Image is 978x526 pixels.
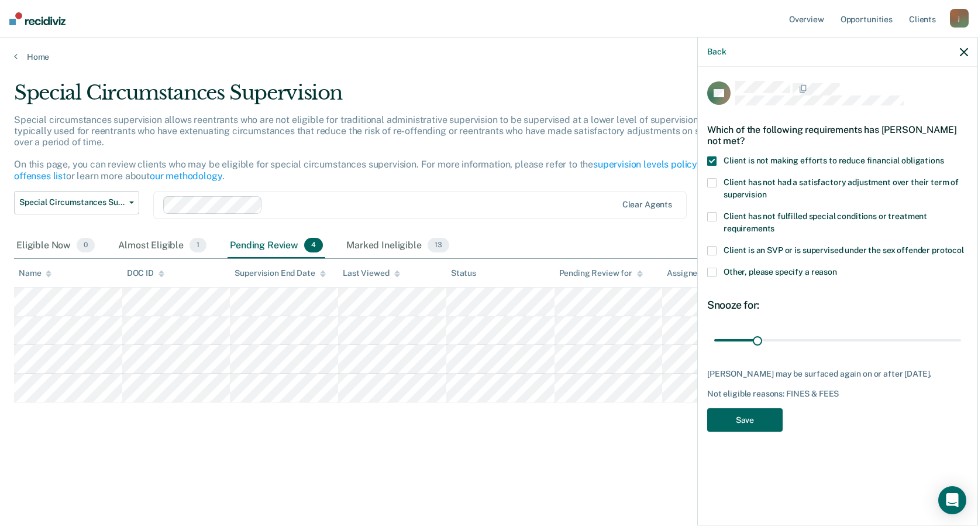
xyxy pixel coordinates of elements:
[14,52,964,62] a: Home
[707,389,968,399] div: Not eligible reasons: FINES & FEES
[190,238,206,253] span: 1
[724,267,837,276] span: Other, please specify a reason
[304,238,323,253] span: 4
[724,177,959,199] span: Client has not had a satisfactory adjustment over their term of supervision
[724,156,944,165] span: Client is not making efforts to reduce financial obligations
[451,268,476,278] div: Status
[950,9,969,28] div: j
[559,268,643,278] div: Pending Review for
[707,408,783,432] button: Save
[707,47,726,57] button: Back
[19,268,51,278] div: Name
[707,299,968,312] div: Snooze for:
[593,159,697,170] a: supervision levels policy
[235,268,325,278] div: Supervision End Date
[116,233,209,259] div: Almost Eligible
[428,238,449,253] span: 13
[667,268,722,278] div: Assigned to
[14,81,748,114] div: Special Circumstances Supervision
[150,170,222,182] a: our methodology
[228,233,325,259] div: Pending Review
[14,233,97,259] div: Eligible Now
[9,12,66,25] img: Recidiviz
[707,115,968,156] div: Which of the following requirements has [PERSON_NAME] not met?
[737,313,780,329] div: 30 days
[344,233,451,259] div: Marked Ineligible
[77,238,95,253] span: 0
[707,369,968,379] div: [PERSON_NAME] may be surfaced again on or after [DATE].
[343,268,400,278] div: Last Viewed
[724,245,964,255] span: Client is an SVP or is supervised under the sex offender protocol
[19,197,125,207] span: Special Circumstances Supervision
[14,159,742,181] a: violent offenses list
[622,200,672,210] div: Clear agents
[938,486,966,514] div: Open Intercom Messenger
[724,211,927,233] span: Client has not fulfilled special conditions or treatment requirements
[127,268,164,278] div: DOC ID
[14,114,743,182] p: Special circumstances supervision allows reentrants who are not eligible for traditional administ...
